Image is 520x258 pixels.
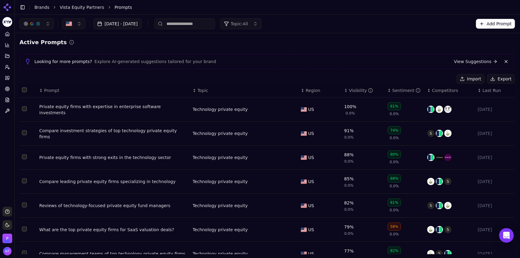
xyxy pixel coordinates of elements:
[478,106,513,112] div: [DATE]
[308,178,314,185] span: US
[308,154,314,161] span: US
[390,136,399,140] span: 0.0%
[193,251,248,257] a: Technology private equity
[198,87,208,94] span: Topic
[22,130,27,135] button: Select row 2
[3,247,12,256] img: Nate Tower
[346,111,355,116] span: 0.0%
[427,250,435,257] img: insight partners
[344,224,354,230] div: 79%
[503,58,510,65] button: Dismiss banner
[306,87,320,94] span: Region
[3,247,12,256] button: Open user button
[388,175,401,182] div: 68%
[427,178,435,185] img: insight partners
[193,154,248,161] a: Technology private equity
[390,160,399,164] span: 0.0%
[349,87,373,94] div: Visibility
[308,203,314,209] span: US
[390,232,399,237] span: 0.0%
[487,74,515,84] button: Export
[39,203,188,209] div: Reviews of technology-focused private equity fund managers
[476,19,515,29] button: Add Prompt
[478,130,513,136] div: [DATE]
[427,202,435,209] span: S
[301,107,307,112] img: US flag
[39,154,188,161] a: Private equity firms with strong exits in the technology sector
[425,84,475,97] th: Competitors
[436,226,443,233] img: thoma bravo
[344,159,354,164] span: 0.0%
[301,131,307,136] img: US flag
[2,234,12,243] img: Perrill
[478,203,513,209] div: [DATE]
[34,58,92,65] span: Looking for more prompts?
[342,84,385,97] th: brandMentionRate
[39,251,188,257] a: Compare management teams of top technology private equity firms
[436,130,443,137] img: thoma bravo
[444,202,452,209] img: insight partners
[427,87,473,94] div: ↕Competitors
[22,154,27,159] button: Select row 3
[390,208,399,213] span: 0.0%
[436,178,443,185] img: thoma bravo
[478,251,513,257] div: [DATE]
[427,154,435,161] img: thoma bravo
[193,203,248,209] a: Technology private equity
[388,247,401,255] div: 82%
[388,102,401,110] div: 61%
[190,84,298,97] th: Topic
[478,87,513,94] div: ↕Last Run
[39,128,188,140] div: Compare investment strategies of top technology private equity firms
[427,226,435,233] img: insight partners
[231,21,248,27] span: Topic: All
[392,87,420,94] div: Sentiment
[344,176,354,182] div: 85%
[39,104,188,116] a: Private equity firms with expertise in enterprise software investments
[115,4,132,10] span: Prompts
[478,227,513,233] div: [DATE]
[478,178,513,185] div: [DATE]
[385,84,425,97] th: sentiment
[344,128,354,134] div: 91%
[308,251,314,257] span: US
[390,184,399,189] span: 0.0%
[66,21,72,27] img: United States
[444,250,452,257] img: thoma bravo
[478,154,513,161] div: [DATE]
[454,58,498,65] a: View Suggestions
[444,178,452,185] span: S
[39,178,188,185] div: Compare leading private equity firms specializing in technology
[193,227,248,233] a: Technology private equity
[388,87,422,94] div: ↕Sentiment
[301,252,307,256] img: US flag
[344,87,383,94] div: ↕Visibility
[193,87,296,94] div: ↕Topic
[193,178,248,185] a: Technology private equity
[432,87,458,94] span: Competitors
[499,228,514,243] div: Open Intercom Messenger
[298,84,342,97] th: Region
[444,154,452,161] img: kkr
[483,87,501,94] span: Last Run
[60,4,104,10] a: Vista Equity Partners
[436,250,443,257] span: S
[390,111,399,116] span: 0.0%
[427,130,435,137] span: S
[457,74,485,84] button: Import
[344,248,354,254] div: 77%
[301,203,307,208] img: US flag
[22,178,27,183] button: Select row 4
[308,130,314,136] span: US
[193,106,248,112] a: Technology private equity
[444,106,452,113] img: francisco partners
[436,154,443,161] img: bain capital tech opportunities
